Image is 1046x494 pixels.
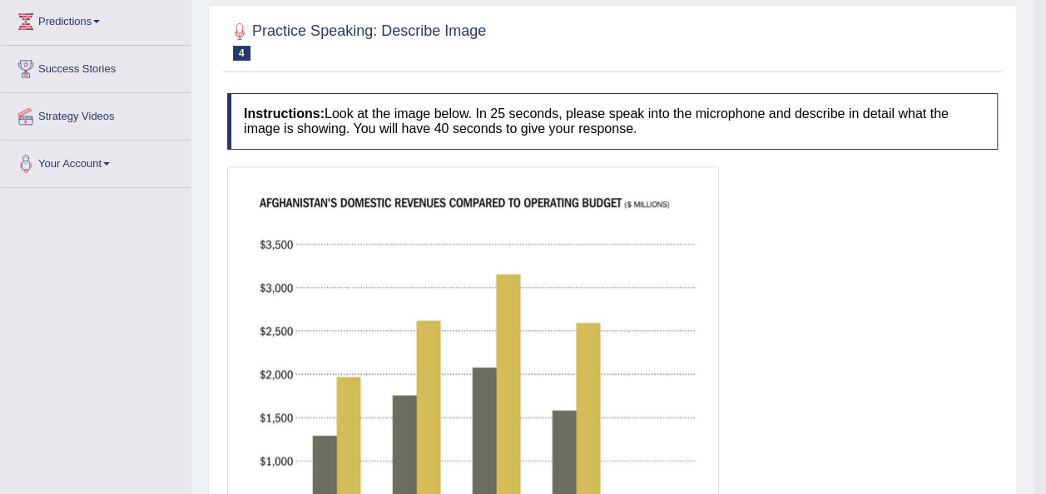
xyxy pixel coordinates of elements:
[233,46,250,61] span: 4
[1,46,191,87] a: Success Stories
[227,93,998,149] h4: Look at the image below. In 25 seconds, please speak into the microphone and describe in detail w...
[244,106,325,121] b: Instructions:
[227,19,486,61] h2: Practice Speaking: Describe Image
[1,141,191,182] a: Your Account
[1,93,191,135] a: Strategy Videos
